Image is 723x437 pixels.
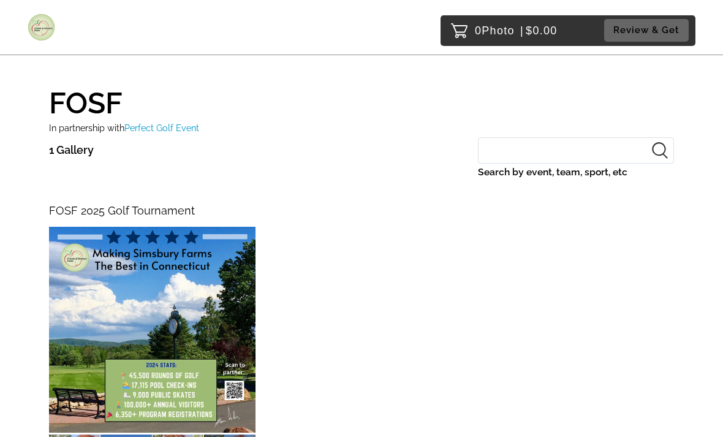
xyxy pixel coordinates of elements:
h1: FOSF [49,77,674,118]
img: Snapphound Logo [28,13,55,41]
span: Photo [482,21,515,40]
span: | [520,25,524,37]
span: FOSF 2025 Golf Tournament [49,204,195,217]
a: Review & Get [604,19,692,42]
small: In partnership with [49,123,199,133]
p: 0 $0.00 [475,21,558,40]
img: 220792 [49,227,256,433]
p: 1 Gallery [49,140,94,160]
label: Search by event, team, sport, etc [478,164,674,181]
span: Perfect Golf Event [124,123,199,133]
button: Review & Get [604,19,689,42]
